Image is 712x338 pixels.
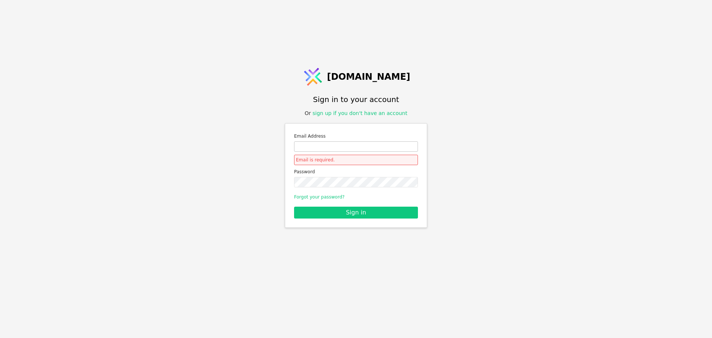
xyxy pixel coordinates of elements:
[313,110,408,116] a: sign up if you don't have an account
[302,66,411,88] a: [DOMAIN_NAME]
[294,141,418,152] input: Email address
[294,177,418,187] input: Password
[294,168,418,175] label: Password
[294,132,418,140] label: Email Address
[327,70,411,83] span: [DOMAIN_NAME]
[313,94,399,105] h1: Sign in to your account
[294,207,418,219] button: Sign in
[294,194,345,200] a: Forgot your password?
[305,109,408,117] div: Or
[294,155,418,165] div: Email is required.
